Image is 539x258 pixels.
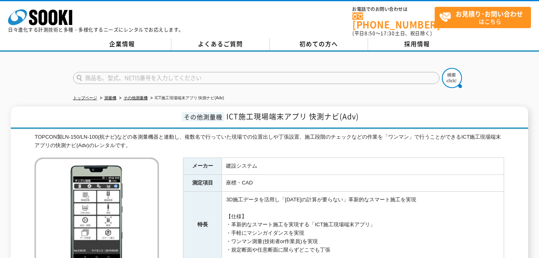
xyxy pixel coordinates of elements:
input: 商品名、型式、NETIS番号を入力してください [73,72,439,84]
p: 日々進化する計測技術と多種・多様化するニーズにレンタルでお応えします。 [8,27,184,32]
span: 初めての方へ [299,39,338,48]
td: 建設システム [222,158,504,175]
span: (平日 ～ 土日、祝日除く) [352,30,432,37]
th: 測定項目 [183,175,222,192]
a: よくあるご質問 [171,38,270,50]
td: 座標・CAD [222,175,504,192]
a: [PHONE_NUMBER] [352,12,435,29]
li: ICT施工現場端末アプリ 快測ナビ(Adv) [149,94,224,102]
span: ICT施工現場端末アプリ 快測ナビ(Adv) [226,111,359,122]
span: 17:30 [380,30,395,37]
a: トップページ [73,96,97,100]
a: 初めての方へ [270,38,368,50]
a: 企業情報 [73,38,171,50]
span: お電話でのお問い合わせは [352,7,435,12]
span: その他測量機 [182,112,224,121]
a: 採用情報 [368,38,466,50]
img: btn_search.png [442,68,462,88]
a: 測量機 [104,96,116,100]
span: はこちら [439,7,531,27]
a: その他測量機 [124,96,148,100]
th: メーカー [183,158,222,175]
span: 8:50 [364,30,376,37]
strong: お見積り･お問い合わせ [456,9,523,18]
a: お見積り･お問い合わせはこちら [435,7,531,28]
div: TOPCON製LN-150/LN-100(杭ナビ)などの各測量機器と連動し、複数名で行っていた現場での位置出しや丁張設置、施工段階のチェックなどの作業を「ワンマン」で行うことができるICT施工現... [35,133,504,150]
